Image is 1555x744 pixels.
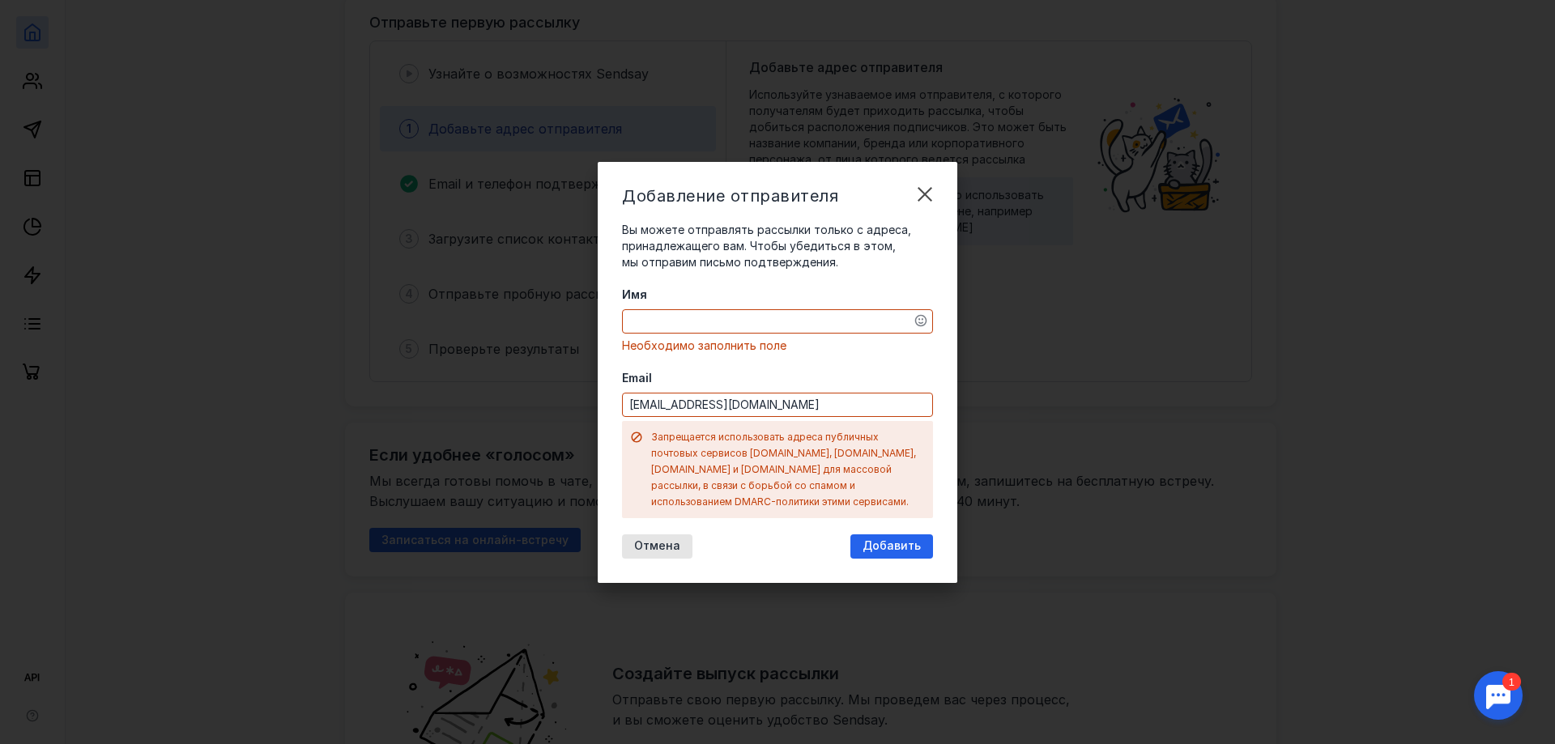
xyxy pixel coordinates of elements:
span: Вы можете отправлять рассылки только с адреса, принадлежащего вам. Чтобы убедиться в этом, мы отп... [622,223,911,269]
div: Запрещается использовать адреса публичных почтовых сервисов [DOMAIN_NAME], [DOMAIN_NAME], [DOMAIN... [651,429,925,510]
span: Email [622,370,652,386]
div: 1 [36,10,55,28]
span: Отмена [634,539,680,553]
div: Необходимо заполнить поле [622,338,933,354]
button: Отмена [622,534,692,559]
span: Добавить [863,539,921,553]
span: Имя [622,287,647,303]
button: Добавить [850,534,933,559]
span: Добавление отправителя [622,186,838,206]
